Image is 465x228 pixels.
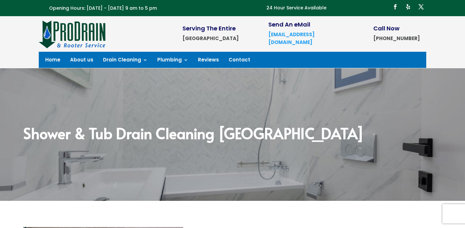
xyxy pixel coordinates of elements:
a: Follow on X [416,2,426,12]
a: Reviews [198,58,219,65]
a: Plumbing [157,58,188,65]
span: Call Now [373,24,399,32]
a: About us [70,58,93,65]
span: Serving The Entire [182,24,236,32]
p: 24 Hour Service Available [266,4,326,12]
a: Contact [229,58,250,65]
span: Opening Hours: [DATE] - [DATE] 9 am to 5 pm [49,5,157,11]
strong: [PHONE_NUMBER] [373,35,420,42]
img: site-logo-100h [39,19,106,49]
span: Send An eMail [268,20,310,28]
a: [EMAIL_ADDRESS][DOMAIN_NAME] [268,31,315,46]
a: Follow on Facebook [390,2,400,12]
strong: [GEOGRAPHIC_DATA] [182,35,239,42]
a: Drain Cleaning [103,58,148,65]
h2: Shower & Tub Drain Cleaning [GEOGRAPHIC_DATA] [23,125,442,144]
a: Home [45,58,60,65]
a: Follow on Yelp [403,2,413,12]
